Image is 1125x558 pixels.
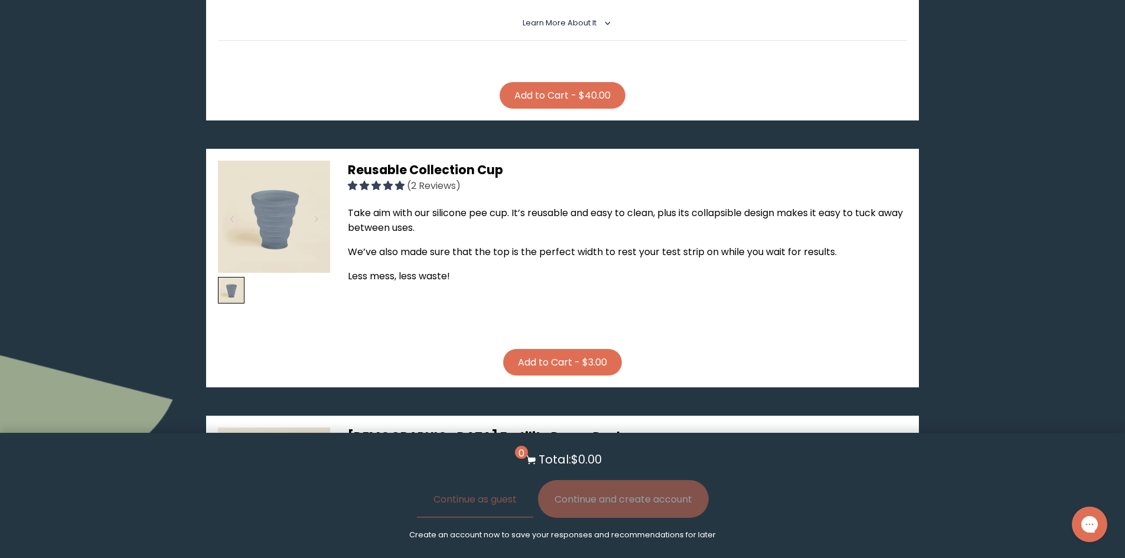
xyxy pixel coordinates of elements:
img: thumbnail image [218,277,244,304]
span: Learn More About it [523,18,596,28]
span: 5.00 stars [348,179,407,192]
span: 0 [515,446,528,459]
iframe: Gorgias live chat messenger [1066,502,1113,546]
span: Reusable Collection Cup [348,161,503,178]
p: Less mess, less waste! [348,269,906,283]
p: Create an account now to save your responses and recommendations for later [409,530,716,540]
button: Add to Cart - $40.00 [500,82,625,109]
p: Total: $0.00 [539,451,602,468]
span: (2 Reviews) [407,179,461,192]
span: [DEMOGRAPHIC_DATA] Fertility Power Pack [348,428,624,445]
p: We’ve also made sure that the top is the perfect width to rest your test strip on while you wait ... [348,244,906,259]
p: Take aim with our silicone pee cup. It’s reusable and easy to clean, plus its collapsible design ... [348,205,906,235]
button: Continue and create account [538,480,709,518]
img: thumbnail image [218,428,330,540]
img: thumbnail image [218,161,330,273]
i: < [600,20,611,26]
button: Add to Cart - $3.00 [503,349,622,376]
button: Continue as guest [417,480,533,518]
summary: Learn More About it < [523,18,602,28]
